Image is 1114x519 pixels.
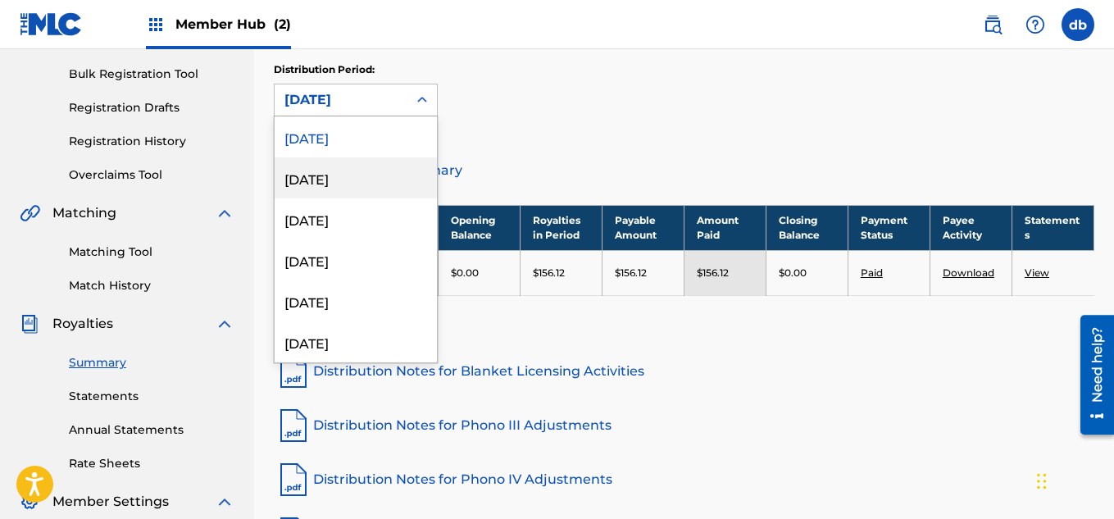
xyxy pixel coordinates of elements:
[284,90,398,110] div: [DATE]
[684,205,766,250] th: Amount Paid
[274,62,438,77] p: Distribution Period:
[1032,440,1114,519] iframe: Chat Widget
[274,460,313,499] img: pdf
[275,157,437,198] div: [DATE]
[215,203,234,223] img: expand
[1019,8,1052,41] div: Help
[275,239,437,280] div: [DATE]
[1025,266,1049,279] a: View
[1037,457,1047,506] div: Drag
[274,406,1094,445] a: Distribution Notes for Phono III Adjustments
[766,205,848,250] th: Closing Balance
[1012,205,1094,250] th: Statements
[69,133,234,150] a: Registration History
[983,15,1003,34] img: search
[20,314,39,334] img: Royalties
[20,203,40,223] img: Matching
[1068,309,1114,441] iframe: Resource Center
[274,352,1094,391] a: Distribution Notes for Blanket Licensing Activities
[69,166,234,184] a: Overclaims Tool
[52,314,113,334] span: Royalties
[69,66,234,83] a: Bulk Registration Tool
[930,205,1012,250] th: Payee Activity
[274,151,1094,190] a: Distribution Summary
[943,266,994,279] a: Download
[533,266,565,280] p: $156.12
[697,266,729,280] p: $156.12
[69,421,234,439] a: Annual Statements
[69,99,234,116] a: Registration Drafts
[52,492,169,512] span: Member Settings
[861,266,883,279] a: Paid
[175,15,291,34] span: Member Hub
[1025,15,1045,34] img: help
[274,460,1094,499] a: Distribution Notes for Phono IV Adjustments
[275,198,437,239] div: [DATE]
[146,15,166,34] img: Top Rightsholders
[69,354,234,371] a: Summary
[615,266,647,280] p: $156.12
[69,244,234,261] a: Matching Tool
[520,205,602,250] th: Royalties in Period
[602,205,684,250] th: Payable Amount
[1062,8,1094,41] div: User Menu
[275,116,437,157] div: [DATE]
[20,492,39,512] img: Member Settings
[52,203,116,223] span: Matching
[69,388,234,405] a: Statements
[69,277,234,294] a: Match History
[451,266,479,280] p: $0.00
[215,492,234,512] img: expand
[69,455,234,472] a: Rate Sheets
[274,352,313,391] img: pdf
[275,321,437,362] div: [DATE]
[20,12,83,36] img: MLC Logo
[848,205,930,250] th: Payment Status
[274,16,291,32] span: (2)
[215,314,234,334] img: expand
[274,406,313,445] img: pdf
[275,280,437,321] div: [DATE]
[976,8,1009,41] a: Public Search
[438,205,520,250] th: Opening Balance
[779,266,807,280] p: $0.00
